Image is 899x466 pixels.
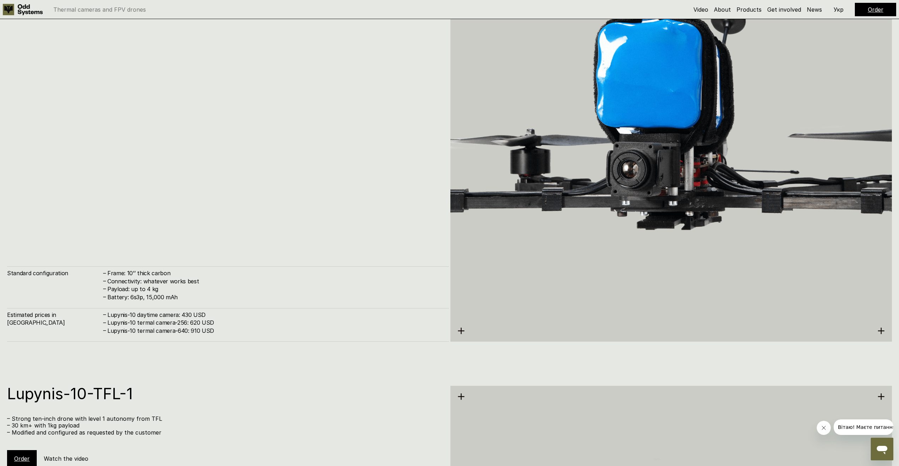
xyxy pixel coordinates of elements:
[107,327,442,335] h4: Lupynis-10 termal camera-640: 910 USD
[817,421,831,435] iframe: Zavřít zprávu
[44,455,88,462] h5: Watch the video
[834,7,844,12] p: Укр
[807,6,822,13] a: News
[871,438,893,460] iframe: Tlačítko pro spuštění okna posílání zpráv
[107,311,442,319] h4: Lupynis-10 daytime camera: 430 USD
[107,319,442,326] h4: Lupynis-10 termal camera-256: 620 USD
[107,293,442,301] h4: Battery: 6s3p, 15,000 mAh
[868,6,883,13] a: Order
[103,311,106,318] h4: –
[103,277,106,285] h4: –
[737,6,762,13] a: Products
[767,6,801,13] a: Get involved
[7,311,102,327] h4: Estimated prices in [GEOGRAPHIC_DATA]
[7,386,442,401] h1: Lupynis-10-TFL-1
[7,422,442,429] p: – 30 km+ with 1kg payload
[14,455,30,462] a: Order
[7,269,102,277] h4: Standard configuration
[693,6,708,13] a: Video
[53,7,146,12] p: Thermal cameras and FPV drones
[714,6,731,13] a: About
[103,293,106,301] h4: –
[107,277,442,285] h4: Connectivity: whatever works best
[103,318,106,326] h4: –
[7,429,442,436] p: – Modified and configured as requested by the customer
[7,415,442,422] p: – Strong ten-inch drone with level 1 autonomy from TFL
[103,269,106,277] h4: –
[4,5,65,11] span: Вітаю! Маєте питання?
[107,285,442,293] h4: Payload: up to 4 kg
[103,285,106,293] h4: –
[834,419,893,435] iframe: Zpráva od společnosti
[103,326,106,334] h4: –
[107,269,442,277] h4: Frame: 10’’ thick carbon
